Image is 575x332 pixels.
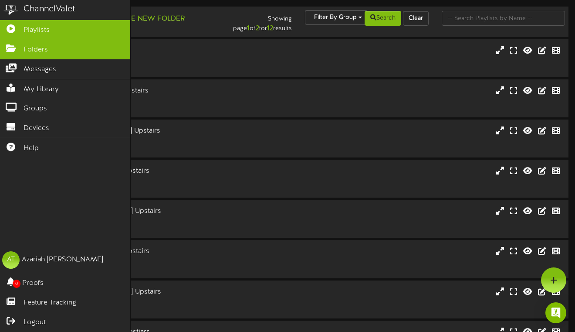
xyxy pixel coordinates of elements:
[35,86,247,96] div: Q2 1 [PERSON_NAME] Upstairs
[35,166,247,176] div: Q2 2 [PERSON_NAME] Upstairs
[35,206,247,216] div: Q2 2 [GEOGRAPHIC_DATA] Upstairs
[24,123,49,133] span: Devices
[442,11,565,26] input: -- Search Playlists by Name --
[24,85,59,95] span: My Library
[35,184,247,191] div: # 10135
[365,11,401,26] button: Search
[35,96,247,103] div: Landscape ( 16:9 )
[256,24,259,32] strong: 2
[545,302,566,323] div: Open Intercom Messenger
[305,10,368,25] button: Filter By Group
[22,255,103,265] div: Azariah [PERSON_NAME]
[35,305,247,312] div: # 10138
[24,298,76,308] span: Feature Tracking
[35,224,247,231] div: # 10143
[267,24,273,32] strong: 12
[35,63,247,71] div: # 10144
[2,251,20,269] div: AT
[24,25,50,35] span: Playlists
[207,10,298,34] div: Showing page of for results
[24,3,75,16] div: ChannelValet
[35,264,247,271] div: # 10134
[24,65,56,75] span: Messages
[35,103,247,111] div: # 10133
[35,176,247,184] div: Landscape ( 16:9 )
[35,144,247,151] div: # 10139
[24,45,48,55] span: Folders
[35,56,247,63] div: Landscape ( 16:9 )
[35,126,247,136] div: Q2 1 [GEOGRAPHIC_DATA] Upstairs
[35,297,247,304] div: Landscape ( 16:9 )
[24,144,39,154] span: Help
[24,104,47,114] span: Groups
[24,318,46,328] span: Logout
[35,246,247,257] div: Q2 3 [PERSON_NAME] Upstairs
[101,14,187,24] button: Create New Folder
[247,24,250,32] strong: 1
[13,280,20,288] span: 0
[35,136,247,144] div: Landscape ( 16:9 )
[35,216,247,224] div: Landscape ( 16:9 )
[35,257,247,264] div: Landscape ( 16:9 )
[35,287,247,297] div: Q2 3 [GEOGRAPHIC_DATA] Upstairs
[35,46,247,56] div: Q1 Lobby
[403,11,429,26] button: Clear
[22,278,44,288] span: Proofs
